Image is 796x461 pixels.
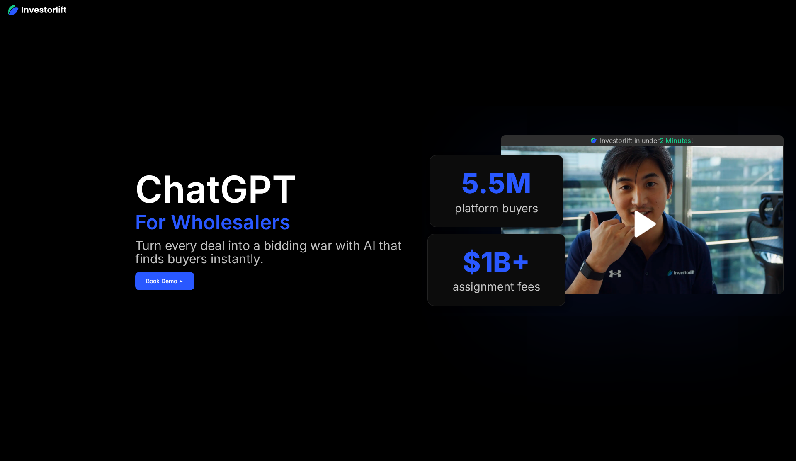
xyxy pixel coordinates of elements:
div: Turn every deal into a bidding war with AI that finds buyers instantly. [135,239,411,265]
iframe: Customer reviews powered by Trustpilot [580,298,704,308]
div: assignment fees [453,280,540,294]
h1: ChatGPT [135,171,296,208]
div: platform buyers [455,202,538,215]
h1: For Wholesalers [135,212,290,232]
div: Investorlift in under ! [600,136,693,146]
span: 2 Minutes [660,136,691,145]
a: open lightbox [624,206,660,243]
div: 5.5M [461,167,531,200]
a: Book Demo ➢ [135,272,194,290]
div: $1B+ [463,246,530,279]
